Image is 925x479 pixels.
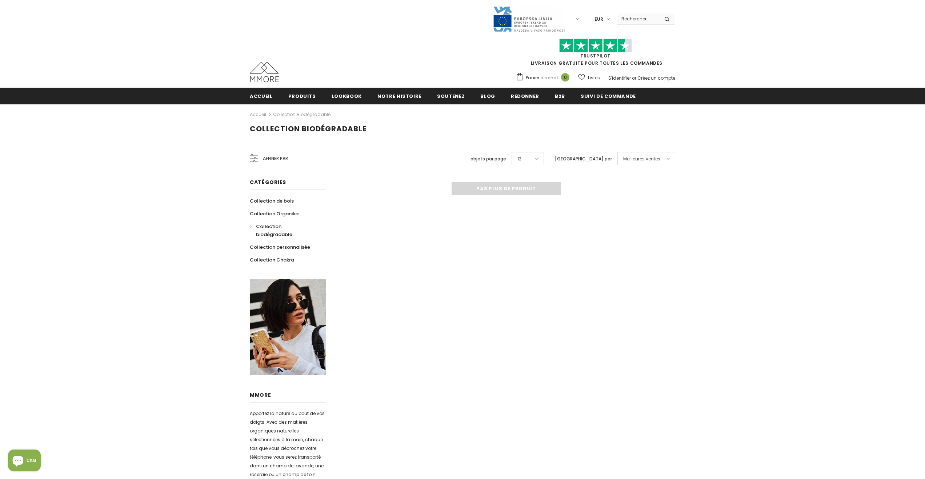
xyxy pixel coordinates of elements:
[581,88,636,104] a: Suivi de commande
[377,88,421,104] a: Notre histoire
[511,93,539,100] span: Redonner
[250,197,294,204] span: Collection de bois
[580,53,610,59] a: TrustPilot
[250,62,279,82] img: Cas MMORE
[578,71,600,84] a: Listes
[637,75,675,81] a: Créez un compte
[332,88,362,104] a: Lookbook
[6,450,43,473] inbox-online-store-chat: Shopify online store chat
[250,254,294,266] a: Collection Chakra
[588,74,600,81] span: Listes
[250,88,273,104] a: Accueil
[516,72,573,83] a: Panier d'achat 0
[617,13,659,24] input: Search Site
[250,195,294,207] a: Collection de bois
[632,75,636,81] span: or
[470,155,506,163] label: objets par page
[250,220,318,241] a: Collection biodégradable
[437,93,465,100] span: soutenez
[250,207,299,220] a: Collection Organika
[480,93,495,100] span: Blog
[263,155,288,163] span: Affiner par
[256,223,292,238] span: Collection biodégradable
[250,210,299,217] span: Collection Organika
[437,88,465,104] a: soutenez
[332,93,362,100] span: Lookbook
[250,391,271,399] span: MMORE
[273,111,331,117] a: Collection biodégradable
[555,155,612,163] label: [GEOGRAPHIC_DATA] par
[517,155,521,163] span: 12
[493,16,565,22] a: Javni Razpis
[250,241,310,254] a: Collection personnalisée
[526,74,558,81] span: Panier d'achat
[493,6,565,32] img: Javni Razpis
[250,256,294,263] span: Collection Chakra
[480,88,495,104] a: Blog
[250,110,266,119] a: Accueil
[555,88,565,104] a: B2B
[623,155,660,163] span: Meilleures ventes
[559,39,632,53] img: Faites confiance aux étoiles pilotes
[581,93,636,100] span: Suivi de commande
[377,93,421,100] span: Notre histoire
[288,93,316,100] span: Produits
[250,244,310,251] span: Collection personnalisée
[555,93,565,100] span: B2B
[516,42,675,66] span: LIVRAISON GRATUITE POUR TOUTES LES COMMANDES
[561,73,569,81] span: 0
[250,93,273,100] span: Accueil
[594,16,603,23] span: EUR
[288,88,316,104] a: Produits
[250,124,367,134] span: Collection biodégradable
[511,88,539,104] a: Redonner
[250,179,286,186] span: Catégories
[608,75,631,81] a: S'identifier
